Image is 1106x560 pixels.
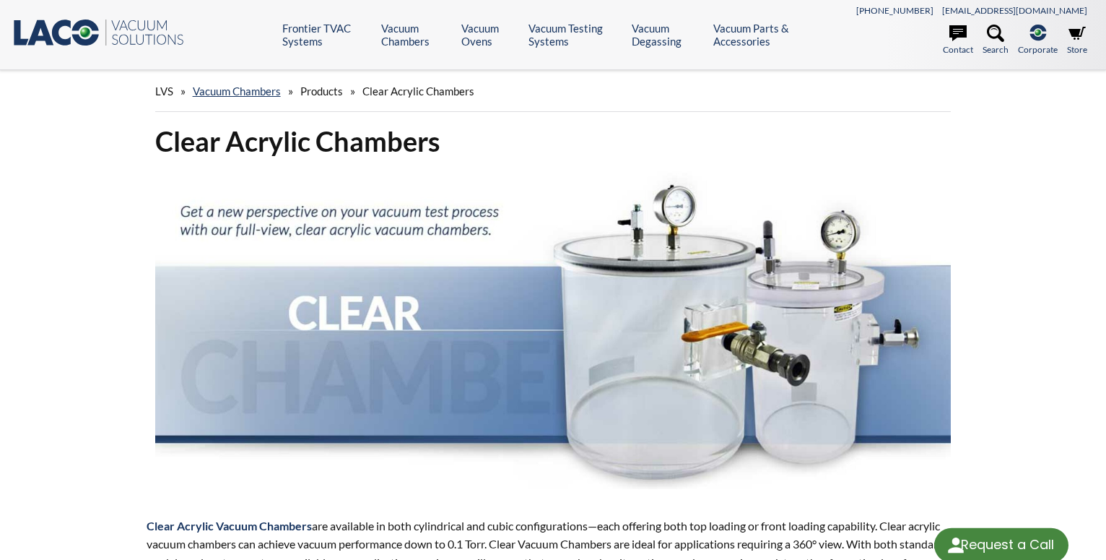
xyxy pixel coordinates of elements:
[632,22,702,48] a: Vacuum Degassing
[713,22,820,48] a: Vacuum Parts & Accessories
[155,124,952,159] h1: Clear Acrylic Chambers
[155,171,952,489] img: Clear Chambers header
[155,85,173,98] span: LVS
[943,25,973,56] a: Contact
[983,25,1009,56] a: Search
[1067,25,1087,56] a: Store
[944,534,967,557] img: round button
[856,5,933,16] a: [PHONE_NUMBER]
[362,85,474,98] span: Clear Acrylic Chambers
[193,85,281,98] a: Vacuum Chambers
[300,85,343,98] span: Products
[381,22,451,48] a: Vacuum Chambers
[147,519,312,533] span: Clear Acrylic Vacuum Chambers
[282,22,370,48] a: Frontier TVAC Systems
[1018,43,1058,56] span: Corporate
[155,71,952,112] div: » » »
[461,22,518,48] a: Vacuum Ovens
[942,5,1087,16] a: [EMAIL_ADDRESS][DOMAIN_NAME]
[528,22,621,48] a: Vacuum Testing Systems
